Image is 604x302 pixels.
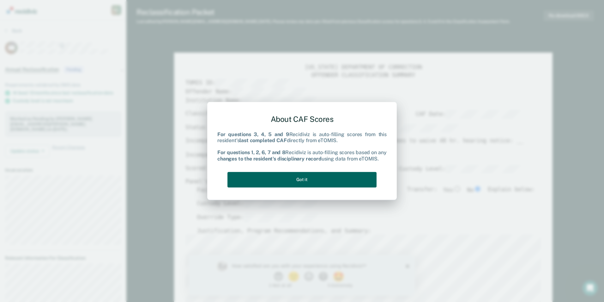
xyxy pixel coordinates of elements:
img: Profile image for Kim [28,6,38,16]
button: 3 [115,17,126,27]
div: Close survey [217,9,220,13]
div: About CAF Scores [217,110,387,129]
b: For questions 1, 2, 6, 7 and 8 [217,150,285,156]
button: 2 [99,17,112,27]
button: Got it [227,172,377,187]
b: changes to the resident's disciplinary record [217,156,322,162]
button: 5 [144,17,157,27]
b: For questions 3, 4, 5 and 9 [217,131,289,137]
div: Recidiviz is auto-filling scores from this resident's directly from eTOMIS. Recidiviz is auto-fil... [217,131,387,162]
b: last completed CAF [239,137,287,143]
button: 1 [85,17,96,27]
div: 1 - Not at all [43,28,103,33]
div: 5 - Extremely [139,28,198,33]
button: 4 [130,17,141,27]
div: How satisfied are you with your experience using Recidiviz? [43,8,189,14]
